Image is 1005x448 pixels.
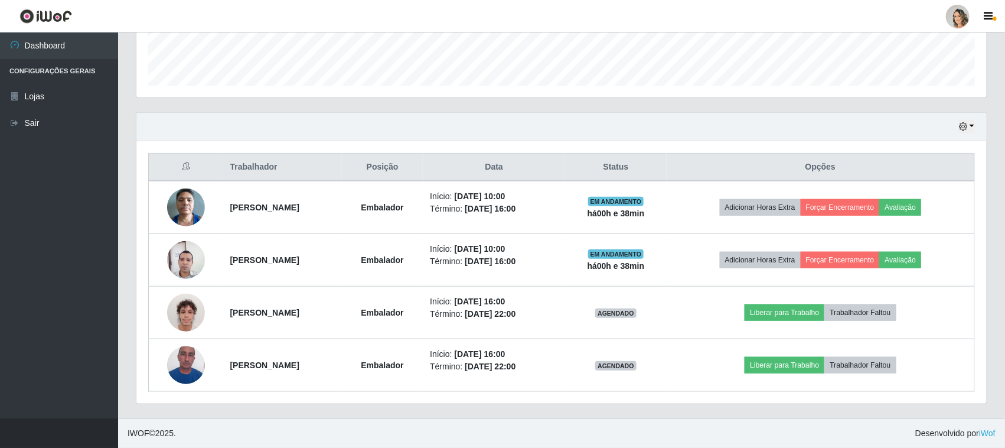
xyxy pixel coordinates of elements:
[128,428,149,438] span: IWOF
[430,296,558,308] li: Início:
[915,427,996,440] span: Desenvolvido por
[588,197,644,206] span: EM ANDAMENTO
[588,249,644,259] span: EM ANDAMENTO
[167,287,205,337] img: 1703117020514.jpeg
[454,349,505,359] time: [DATE] 16:00
[430,348,558,361] li: Início:
[720,252,801,268] button: Adicionar Horas Extra
[430,203,558,215] li: Término:
[879,199,921,216] button: Avaliação
[167,235,205,285] img: 1738081845733.jpeg
[801,252,880,268] button: Forçar Encerramento
[223,154,342,181] th: Trabalhador
[167,182,205,232] img: 1720641166740.jpeg
[167,340,205,390] img: 1728497043228.jpeg
[454,244,505,254] time: [DATE] 10:00
[128,427,176,440] span: © 2025 .
[454,297,505,306] time: [DATE] 16:00
[430,255,558,268] li: Término:
[423,154,565,181] th: Data
[230,361,299,370] strong: [PERSON_NAME]
[879,252,921,268] button: Avaliação
[745,304,824,321] button: Liberar para Trabalho
[801,199,880,216] button: Forçar Encerramento
[745,357,824,374] button: Liberar para Trabalho
[667,154,975,181] th: Opções
[465,362,515,371] time: [DATE] 22:00
[361,203,403,212] strong: Embalador
[824,357,896,374] button: Trabalhador Faltou
[565,154,667,181] th: Status
[720,199,801,216] button: Adicionar Horas Extra
[465,204,515,213] time: [DATE] 16:00
[824,304,896,321] button: Trabalhador Faltou
[430,361,558,373] li: Término:
[230,308,299,317] strong: [PERSON_NAME]
[430,308,558,320] li: Término:
[588,261,645,271] strong: há 00 h e 38 min
[230,203,299,212] strong: [PERSON_NAME]
[361,308,403,317] strong: Embalador
[979,428,996,438] a: iWof
[19,9,72,24] img: CoreUI Logo
[588,209,645,218] strong: há 00 h e 38 min
[361,255,403,265] strong: Embalador
[595,309,637,318] span: AGENDADO
[430,190,558,203] li: Início:
[465,257,515,266] time: [DATE] 16:00
[230,255,299,265] strong: [PERSON_NAME]
[361,361,403,370] strong: Embalador
[430,243,558,255] li: Início:
[342,154,423,181] th: Posição
[454,191,505,201] time: [DATE] 10:00
[465,309,515,319] time: [DATE] 22:00
[595,361,637,371] span: AGENDADO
